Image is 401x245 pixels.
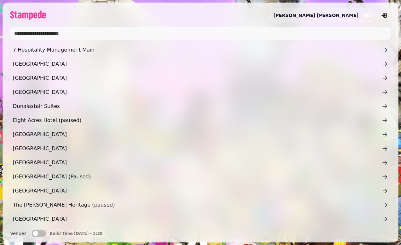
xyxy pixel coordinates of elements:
a: [GEOGRAPHIC_DATA] (Paused) [10,170,391,183]
span: 7 Hospitality Management Main [13,46,382,54]
span: Dunalastair Suites [13,102,382,110]
span: NL [364,13,371,18]
span: [GEOGRAPHIC_DATA] [13,60,382,68]
a: The [PERSON_NAME] Heritage (paused) [10,199,391,211]
img: logo [10,11,46,20]
span: [GEOGRAPHIC_DATA] [13,187,382,195]
h2: [PERSON_NAME] [PERSON_NAME] [274,12,359,19]
span: [GEOGRAPHIC_DATA] [13,88,382,96]
a: [GEOGRAPHIC_DATA] [10,213,391,225]
a: [GEOGRAPHIC_DATA] [10,58,391,70]
span: [GEOGRAPHIC_DATA] (Paused) [13,173,382,181]
a: 7 Hospitality Management Main [10,44,391,56]
a: [GEOGRAPHIC_DATA] [10,86,391,99]
span: [GEOGRAPHIC_DATA] [13,159,382,167]
span: [GEOGRAPHIC_DATA] [13,215,382,223]
span: The [PERSON_NAME] Heritage (paused) [13,201,382,209]
a: Dunalastair Suites [10,100,391,113]
a: [GEOGRAPHIC_DATA] [10,142,391,155]
button: logout [378,9,391,22]
span: [GEOGRAPHIC_DATA] [13,145,382,152]
label: Venues [10,230,27,237]
a: [GEOGRAPHIC_DATA] [10,156,391,169]
span: Eight Acres Hotel (paused) [13,117,382,124]
a: Eight Acres Hotel (paused) [10,114,391,127]
a: [GEOGRAPHIC_DATA] [10,72,391,85]
a: [GEOGRAPHIC_DATA] [10,128,391,141]
span: [GEOGRAPHIC_DATA] [13,131,382,138]
p: Build Time [DATE] - 3:28 [50,231,103,236]
span: [GEOGRAPHIC_DATA] [13,74,382,82]
a: [GEOGRAPHIC_DATA] [10,184,391,197]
